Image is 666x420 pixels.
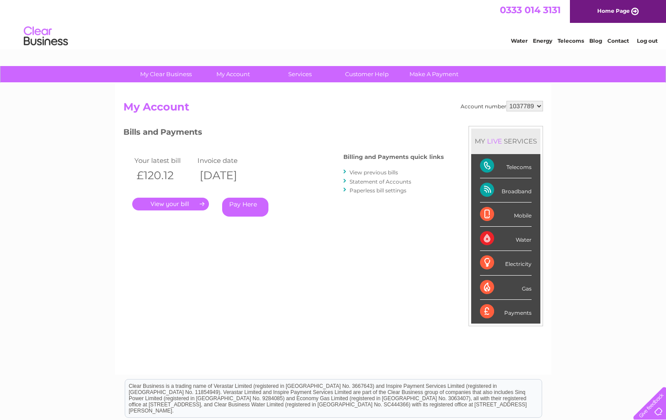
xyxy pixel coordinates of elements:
[195,155,259,166] td: Invoice date
[558,37,584,44] a: Telecoms
[132,155,196,166] td: Your latest bill
[123,126,444,141] h3: Bills and Payments
[123,101,543,118] h2: My Account
[195,166,259,184] th: [DATE]
[480,203,532,227] div: Mobile
[264,66,336,82] a: Services
[350,169,398,176] a: View previous bills
[197,66,269,82] a: My Account
[132,198,209,210] a: .
[222,198,268,217] a: Pay Here
[350,178,411,185] a: Statement of Accounts
[350,187,406,194] a: Paperless bill settings
[485,137,504,145] div: LIVE
[130,66,202,82] a: My Clear Business
[500,4,561,15] a: 0333 014 3131
[480,276,532,300] div: Gas
[607,37,629,44] a: Contact
[511,37,528,44] a: Water
[480,251,532,275] div: Electricity
[589,37,602,44] a: Blog
[331,66,403,82] a: Customer Help
[125,5,542,43] div: Clear Business is a trading name of Verastar Limited (registered in [GEOGRAPHIC_DATA] No. 3667643...
[132,166,196,184] th: £120.12
[343,154,444,160] h4: Billing and Payments quick links
[637,37,658,44] a: Log out
[398,66,470,82] a: Make A Payment
[480,178,532,203] div: Broadband
[480,154,532,178] div: Telecoms
[461,101,543,111] div: Account number
[23,23,68,50] img: logo.png
[471,129,540,154] div: MY SERVICES
[480,300,532,324] div: Payments
[533,37,552,44] a: Energy
[480,227,532,251] div: Water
